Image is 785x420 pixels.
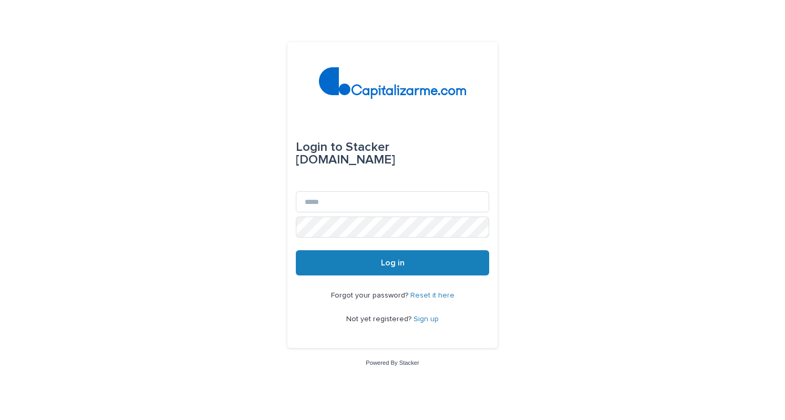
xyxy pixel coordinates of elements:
img: 4arMvv9wSvmHTHbXwTim [319,67,467,99]
span: Login to [296,141,343,153]
span: Log in [381,259,405,267]
a: Powered By Stacker [366,360,419,366]
div: Stacker [DOMAIN_NAME] [296,132,489,175]
span: Not yet registered? [346,315,414,323]
span: Forgot your password? [331,292,410,299]
a: Reset it here [410,292,455,299]
a: Sign up [414,315,439,323]
button: Log in [296,250,489,275]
